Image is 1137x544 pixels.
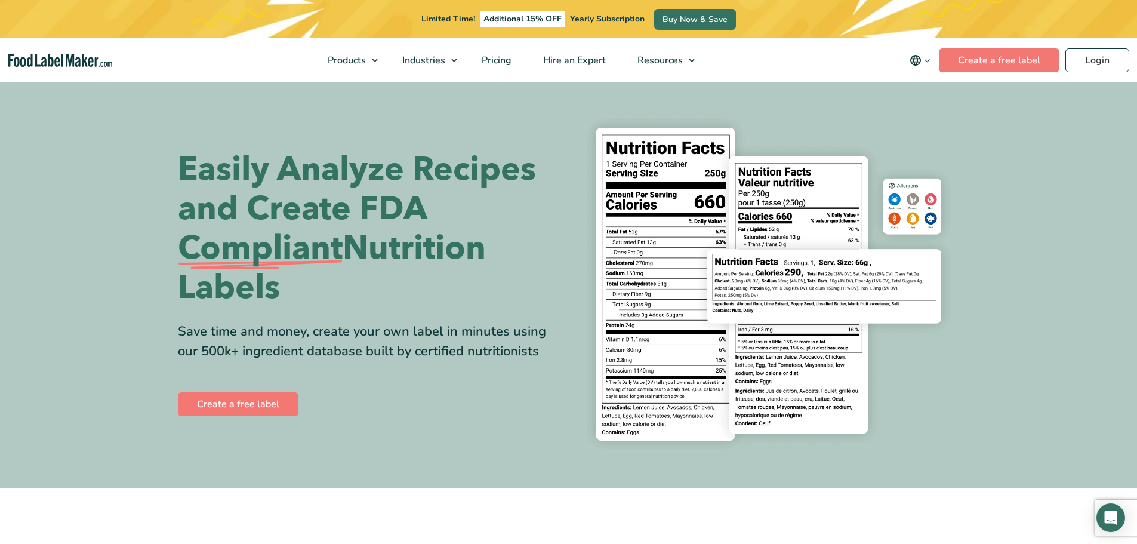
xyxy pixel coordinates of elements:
[178,392,298,416] a: Create a free label
[622,38,701,82] a: Resources
[654,9,736,30] a: Buy Now & Save
[1096,503,1125,532] div: Open Intercom Messenger
[324,54,367,67] span: Products
[387,38,463,82] a: Industries
[634,54,684,67] span: Resources
[178,150,560,308] h1: Easily Analyze Recipes and Create FDA Nutrition Labels
[466,38,525,82] a: Pricing
[312,38,384,82] a: Products
[939,48,1059,72] a: Create a free label
[1065,48,1129,72] a: Login
[178,229,343,268] span: Compliant
[421,13,475,24] span: Limited Time!
[478,54,513,67] span: Pricing
[570,13,645,24] span: Yearly Subscription
[540,54,607,67] span: Hire an Expert
[178,322,560,361] div: Save time and money, create your own label in minutes using our 500k+ ingredient database built b...
[528,38,619,82] a: Hire an Expert
[399,54,446,67] span: Industries
[480,11,565,27] span: Additional 15% OFF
